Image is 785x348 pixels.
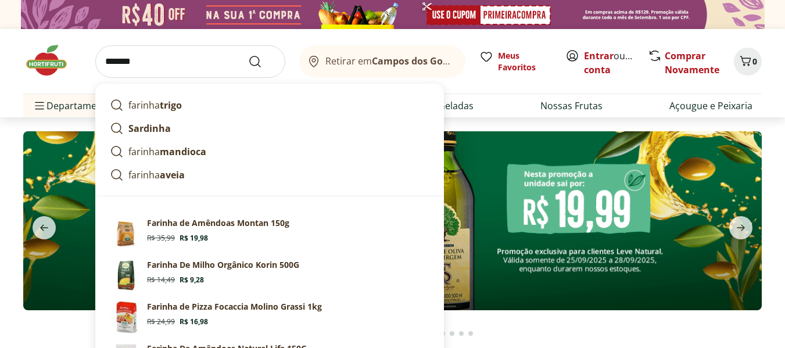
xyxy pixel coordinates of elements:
[752,56,757,67] span: 0
[147,301,322,313] p: Farinha de Pizza Focaccia Molino Grassi 1kg
[23,43,81,78] img: Hortifruti
[479,50,551,73] a: Meus Favoritos
[105,254,434,296] a: PrincipalFarinha De Milho Orgânico Korin 500GR$ 14,49R$ 9,28
[665,49,719,76] a: Comprar Novamente
[584,49,648,76] a: Criar conta
[33,92,46,120] button: Menu
[447,320,457,347] button: Go to page 15 from fs-carousel
[372,55,583,67] b: Campos dos Goytacazes/[GEOGRAPHIC_DATA]
[248,55,276,69] button: Submit Search
[325,56,454,66] span: Retirar em
[669,99,752,113] a: Açougue e Peixaria
[33,92,116,120] span: Departamentos
[147,317,175,327] span: R$ 24,99
[105,94,434,117] a: farinhatrigo
[147,275,175,285] span: R$ 14,49
[105,213,434,254] a: PrincipalFarinha de Amêndoas Montan 150gR$ 35,99R$ 19,98
[160,99,182,112] strong: trigo
[584,49,614,62] a: Entrar
[23,216,65,239] button: previous
[147,217,289,229] p: Farinha de Amêndoas Montan 150g
[584,49,636,77] span: ou
[299,45,465,78] button: Retirar emCampos dos Goytacazes/[GEOGRAPHIC_DATA]
[160,168,185,181] strong: aveia
[498,50,551,73] span: Meus Favoritos
[147,259,299,271] p: Farinha De Milho Orgânico Korin 500G
[105,296,434,338] a: Farinha de Pizza Focaccia Molino Grassi 1kgR$ 24,99R$ 16,98
[105,140,434,163] a: farinhamandioca
[734,48,762,76] button: Carrinho
[128,168,185,182] p: farinha
[466,320,475,347] button: Go to page 17 from fs-carousel
[128,122,171,135] strong: Sardinha
[110,217,142,250] img: Principal
[720,216,762,239] button: next
[540,99,603,113] a: Nossas Frutas
[160,145,206,158] strong: mandioca
[128,145,206,159] p: farinha
[110,259,142,292] img: Principal
[128,98,182,112] p: farinha
[105,117,434,140] a: Sardinha
[95,45,285,78] input: search
[180,275,204,285] span: R$ 9,28
[457,320,466,347] button: Go to page 16 from fs-carousel
[180,234,208,243] span: R$ 19,98
[105,163,434,186] a: farinhaaveia
[147,234,175,243] span: R$ 35,99
[180,317,208,327] span: R$ 16,98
